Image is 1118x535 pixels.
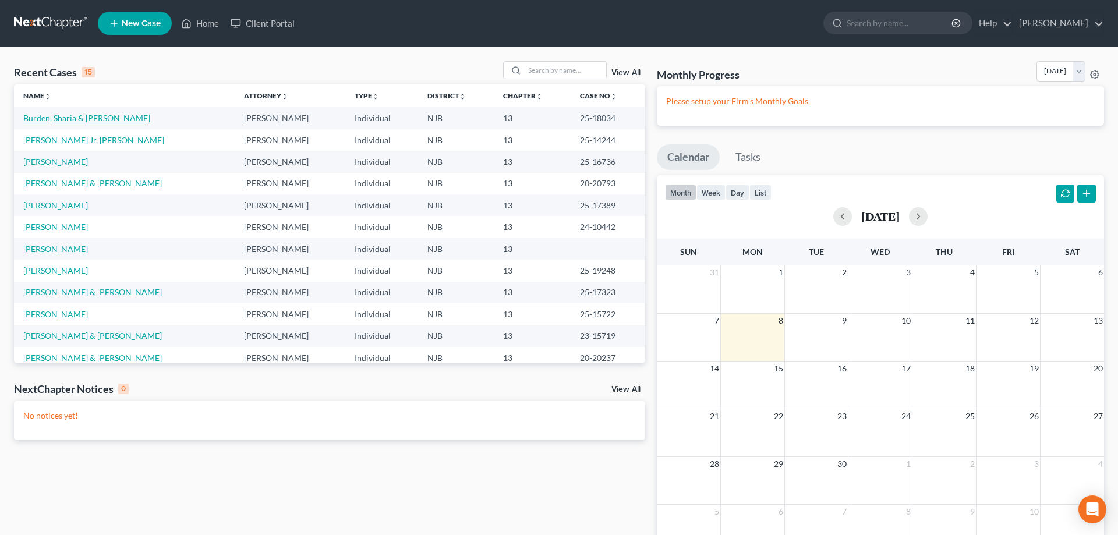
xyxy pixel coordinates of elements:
[345,173,418,194] td: Individual
[345,238,418,260] td: Individual
[418,282,494,303] td: NJB
[23,113,150,123] a: Burden, Sharia & [PERSON_NAME]
[726,185,749,200] button: day
[611,385,641,394] a: View All
[235,282,345,303] td: [PERSON_NAME]
[235,238,345,260] td: [PERSON_NAME]
[964,409,976,423] span: 25
[571,173,645,194] td: 20-20793
[494,260,571,281] td: 13
[345,194,418,216] td: Individual
[1092,314,1104,328] span: 13
[841,314,848,328] span: 9
[372,93,379,100] i: unfold_more
[1078,495,1106,523] div: Open Intercom Messenger
[1092,362,1104,375] span: 20
[611,69,641,77] a: View All
[23,91,51,100] a: Nameunfold_more
[494,282,571,303] td: 13
[571,216,645,238] td: 24-10442
[345,107,418,129] td: Individual
[900,409,912,423] span: 24
[742,247,763,257] span: Mon
[23,410,636,421] p: No notices yet!
[494,173,571,194] td: 13
[713,505,720,519] span: 5
[1097,457,1104,471] span: 4
[355,91,379,100] a: Typeunfold_more
[345,282,418,303] td: Individual
[1028,362,1040,375] span: 19
[773,409,784,423] span: 22
[571,303,645,325] td: 25-15722
[936,247,953,257] span: Thu
[235,347,345,369] td: [PERSON_NAME]
[23,244,88,254] a: [PERSON_NAME]
[666,95,1095,107] p: Please setup your Firm's Monthly Goals
[235,303,345,325] td: [PERSON_NAME]
[1033,265,1040,279] span: 5
[964,314,976,328] span: 11
[23,135,164,145] a: [PERSON_NAME] Jr, [PERSON_NAME]
[1092,409,1104,423] span: 27
[494,325,571,347] td: 13
[23,200,88,210] a: [PERSON_NAME]
[773,457,784,471] span: 29
[503,91,543,100] a: Chapterunfold_more
[841,505,848,519] span: 7
[1065,247,1080,257] span: Sat
[964,362,976,375] span: 18
[23,309,88,319] a: [PERSON_NAME]
[777,265,784,279] span: 1
[905,505,912,519] span: 8
[122,19,161,28] span: New Case
[1013,13,1103,34] a: [PERSON_NAME]
[571,260,645,281] td: 25-19248
[418,238,494,260] td: NJB
[1028,505,1040,519] span: 10
[571,151,645,172] td: 25-16736
[969,505,976,519] span: 9
[773,362,784,375] span: 15
[23,157,88,166] a: [PERSON_NAME]
[418,347,494,369] td: NJB
[871,247,890,257] span: Wed
[494,107,571,129] td: 13
[713,314,720,328] span: 7
[427,91,466,100] a: Districtunfold_more
[1028,314,1040,328] span: 12
[82,67,95,77] div: 15
[23,265,88,275] a: [PERSON_NAME]
[836,362,848,375] span: 16
[418,107,494,129] td: NJB
[571,194,645,216] td: 25-17389
[900,314,912,328] span: 10
[345,216,418,238] td: Individual
[680,247,697,257] span: Sun
[610,93,617,100] i: unfold_more
[494,129,571,151] td: 13
[841,265,848,279] span: 2
[580,91,617,100] a: Case Nounfold_more
[836,457,848,471] span: 30
[969,457,976,471] span: 2
[345,303,418,325] td: Individual
[725,144,771,170] a: Tasks
[777,314,784,328] span: 8
[23,287,162,297] a: [PERSON_NAME] & [PERSON_NAME]
[709,409,720,423] span: 21
[665,185,696,200] button: month
[418,303,494,325] td: NJB
[973,13,1012,34] a: Help
[23,331,162,341] a: [PERSON_NAME] & [PERSON_NAME]
[281,93,288,100] i: unfold_more
[23,222,88,232] a: [PERSON_NAME]
[235,173,345,194] td: [PERSON_NAME]
[861,210,900,222] h2: [DATE]
[709,362,720,375] span: 14
[418,151,494,172] td: NJB
[1028,409,1040,423] span: 26
[235,151,345,172] td: [PERSON_NAME]
[244,91,288,100] a: Attorneyunfold_more
[525,62,606,79] input: Search by name...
